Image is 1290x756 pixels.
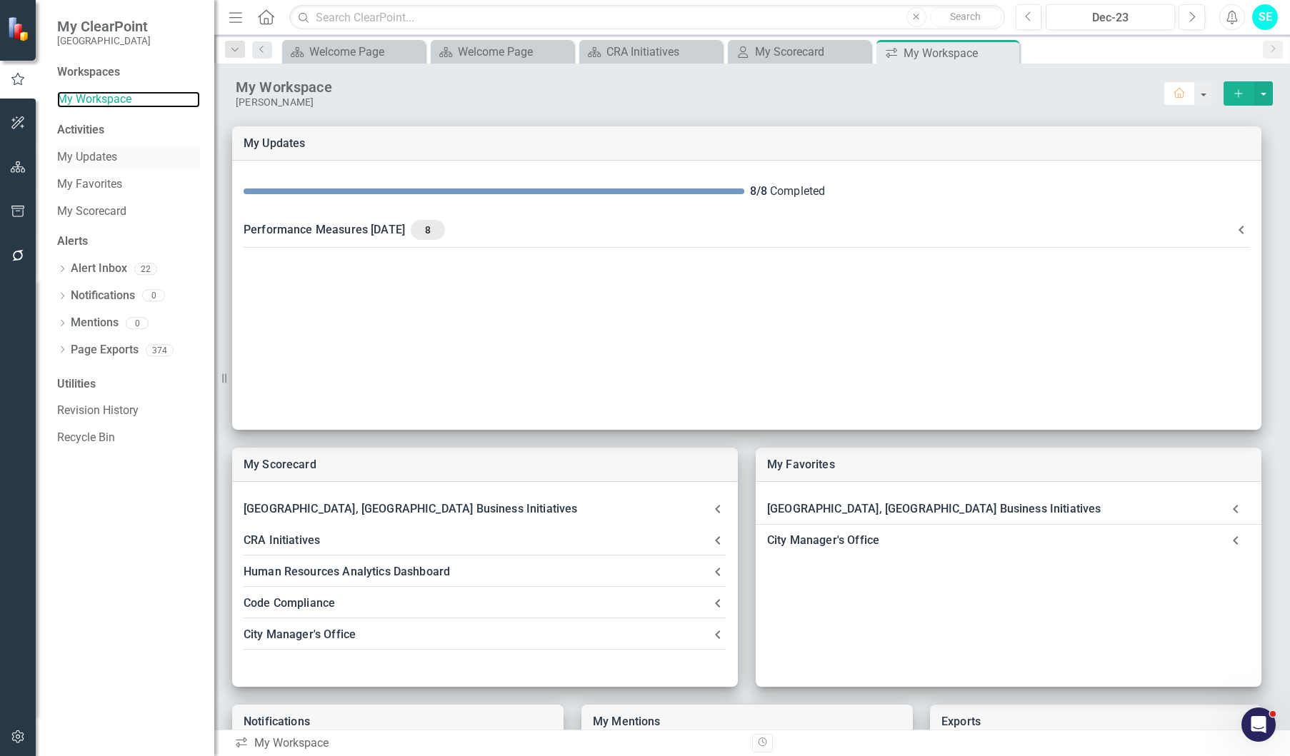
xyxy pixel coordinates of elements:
div: Code Compliance [232,588,738,619]
a: Recycle Bin [57,430,200,446]
button: Search [930,7,1001,27]
div: [GEOGRAPHIC_DATA], [GEOGRAPHIC_DATA] Business Initiatives [232,493,738,525]
div: My Workspace [236,78,1164,96]
button: select merge strategy [1224,81,1254,106]
div: My Scorecard [755,43,867,61]
a: My Scorecard [731,43,867,61]
div: My Workspace [234,735,741,752]
iframe: Intercom live chat [1241,707,1276,742]
div: Alerts [57,233,200,250]
a: My Updates [244,136,306,150]
a: Page Exports [71,342,139,358]
a: My Scorecard [57,203,200,220]
button: select merge strategy [1254,81,1273,106]
a: Notifications [244,715,310,728]
a: CRA Initiatives [583,43,719,61]
div: [GEOGRAPHIC_DATA], [GEOGRAPHIC_DATA] Business Initiatives [244,499,709,519]
a: My Workspace [57,91,200,108]
div: Human Resources Analytics Dashboard [244,562,709,582]
div: Utilities [57,376,200,393]
button: SE [1252,4,1278,30]
div: [PERSON_NAME] [236,96,1164,109]
a: My Updates [57,149,200,166]
a: Welcome Page [286,43,421,61]
div: Welcome Page [309,43,421,61]
div: 0 [142,290,165,302]
div: CRA Initiatives [232,525,738,556]
div: Activities [57,122,200,138]
div: City Manager's Office [756,525,1261,556]
div: Human Resources Analytics Dashboard [232,556,738,588]
a: Welcome Page [434,43,570,61]
small: [GEOGRAPHIC_DATA] [57,35,151,46]
a: Revision History [57,403,200,419]
div: Dec-23 [1051,9,1170,26]
span: Search [950,11,981,22]
span: My ClearPoint [57,18,151,35]
div: City Manager's Office [232,619,738,650]
a: Exports [941,715,981,728]
img: ClearPoint Strategy [7,16,33,41]
button: Dec-23 [1046,4,1175,30]
div: split button [1224,81,1273,106]
a: My Mentions [593,715,661,728]
a: My Favorites [57,176,200,193]
div: 374 [146,344,174,356]
div: [GEOGRAPHIC_DATA], [GEOGRAPHIC_DATA] Business Initiatives [756,493,1261,525]
div: My Workspace [904,44,1016,62]
div: CRA Initiatives [606,43,719,61]
input: Search ClearPoint... [289,5,1004,30]
a: My Scorecard [244,458,316,471]
div: 0 [126,317,149,329]
div: Welcome Page [458,43,570,61]
a: Notifications [71,288,135,304]
div: Code Compliance [244,593,709,613]
div: Performance Measures [DATE]8 [232,211,1261,248]
a: Alert Inbox [71,261,127,277]
div: Workspaces [57,64,120,81]
div: Performance Measures [DATE] [244,220,1233,240]
div: 22 [134,263,157,275]
div: City Manager's Office [767,530,1221,550]
a: My Favorites [767,458,835,471]
div: [GEOGRAPHIC_DATA], [GEOGRAPHIC_DATA] Business Initiatives [767,499,1221,519]
div: City Manager's Office [244,625,709,645]
a: Mentions [71,315,119,331]
div: Completed [750,183,1251,200]
div: 8 / 8 [750,183,767,200]
span: 8 [416,223,439,236]
div: CRA Initiatives [244,530,709,550]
